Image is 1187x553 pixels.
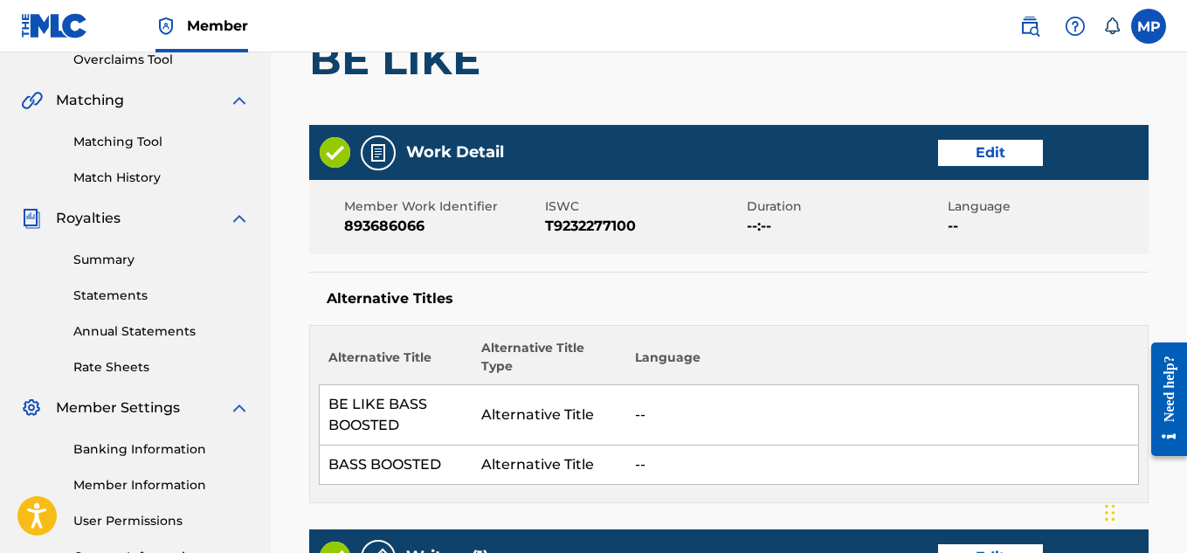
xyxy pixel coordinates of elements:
[406,142,504,162] h5: Work Detail
[344,197,541,216] span: Member Work Identifier
[56,208,121,229] span: Royalties
[73,322,250,341] a: Annual Statements
[21,208,42,229] img: Royalties
[1019,16,1040,37] img: search
[229,208,250,229] img: expand
[948,216,1144,237] span: --
[1058,9,1093,44] div: Help
[1065,16,1086,37] img: help
[473,339,626,385] th: Alternative Title Type
[368,142,389,163] img: Work Detail
[73,512,250,530] a: User Permissions
[56,90,124,111] span: Matching
[320,339,473,385] th: Alternative Title
[545,197,742,216] span: ISWC
[626,339,1138,385] th: Language
[626,446,1138,485] td: --
[73,133,250,151] a: Matching Tool
[155,16,176,37] img: Top Rightsholder
[320,446,473,485] td: BASS BOOSTED
[1012,9,1047,44] a: Public Search
[229,90,250,111] img: expand
[747,197,943,216] span: Duration
[473,446,626,485] td: Alternative Title
[948,197,1144,216] span: Language
[73,476,250,494] a: Member Information
[1131,9,1166,44] div: User Menu
[309,33,1149,86] h1: BE LIKE
[21,13,88,38] img: MLC Logo
[545,216,742,237] span: T9232277100
[1138,329,1187,470] iframe: Resource Center
[73,287,250,305] a: Statements
[73,51,250,69] a: Overclaims Tool
[320,137,350,168] img: Valid
[473,385,626,446] td: Alternative Title
[73,251,250,269] a: Summary
[21,90,43,111] img: Matching
[73,358,250,377] a: Rate Sheets
[187,16,248,36] span: Member
[320,385,473,446] td: BE LIKE BASS BOOSTED
[344,216,541,237] span: 893686066
[73,169,250,187] a: Match History
[1103,17,1121,35] div: Notifications
[56,397,180,418] span: Member Settings
[1105,487,1115,539] div: Drag
[938,140,1043,166] button: Edit
[73,440,250,459] a: Banking Information
[747,216,943,237] span: --:--
[1100,469,1187,553] iframe: Chat Widget
[21,397,42,418] img: Member Settings
[626,385,1138,446] td: --
[327,290,1131,308] h5: Alternative Titles
[229,397,250,418] img: expand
